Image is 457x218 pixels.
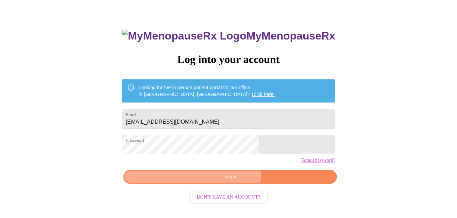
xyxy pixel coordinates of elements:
[252,92,275,97] a: Click here!
[131,173,329,181] span: Login
[122,30,335,42] h3: MyMenopauseRx
[188,193,270,199] a: Don't have an account?
[123,170,337,184] button: Login
[189,191,268,204] button: Don't have an account?
[197,193,260,202] span: Don't have an account?
[301,158,335,163] a: Forgot password?
[122,53,335,66] h3: Log into your account
[122,30,246,42] img: MyMenopauseRx Logo
[139,81,275,100] div: Looking for the in person patient portal for our office in [GEOGRAPHIC_DATA], [GEOGRAPHIC_DATA]?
